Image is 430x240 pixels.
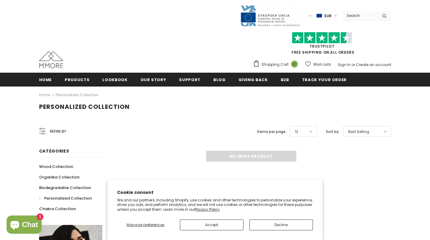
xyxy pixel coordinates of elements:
a: Giving back [239,73,268,86]
a: B2B [281,73,289,86]
a: Organika Collection [39,172,79,182]
span: 0 [291,61,298,68]
a: Shopping Cart 0 [253,60,301,69]
span: Giving back [239,77,268,83]
span: Wood Collection [39,164,73,169]
span: Biodegradable Collection [39,185,91,191]
inbox-online-store-chat: Shopify online store chat [5,216,43,235]
a: Wood Collection [39,161,73,172]
span: Home [39,77,52,83]
p: We and our partners, including Shopify, use cookies and other technologies to personalize your ex... [117,198,313,212]
button: Manage preferences [117,219,174,230]
a: Home [39,73,52,86]
a: Track your order [302,73,347,86]
span: FREE SHIPPING ON ALL ORDERS [253,35,391,55]
img: Javni Razpis [240,5,300,27]
a: Products [65,73,89,86]
span: Best Selling [348,129,369,135]
a: Blog [213,73,226,86]
span: 12 [295,129,298,135]
span: Categories [39,148,69,154]
span: Personalized Collection [39,103,130,111]
span: or [351,62,355,67]
span: Organika Collection [39,174,79,180]
a: Personalized Collection [39,193,92,204]
span: Track your order [302,77,347,83]
a: Trustpilot [310,44,335,49]
label: Sort by [326,129,339,135]
a: Personalized Collection [56,92,98,97]
a: Privacy Policy [195,207,220,212]
a: Our Story [141,73,166,86]
img: Trust Pilot Stars [292,32,352,44]
h2: Cookie consent [117,189,313,196]
img: MMORE Cases [39,51,63,68]
a: Create an account [356,62,391,67]
a: Chakra Collection [39,204,76,214]
button: Accept [180,219,243,230]
input: Search Site [343,11,378,20]
span: Products [65,77,89,83]
span: Refine by [50,128,66,135]
a: Javni Razpis [240,13,300,18]
span: Personalized Collection [44,195,92,201]
span: support [179,77,200,83]
span: Manage preferences [127,222,165,227]
span: B2B [281,77,289,83]
a: Sign In [338,62,351,67]
span: EUR [324,13,332,19]
span: Our Story [141,77,166,83]
a: Home [39,91,50,99]
span: Wish Lists [313,62,331,68]
a: Wish Lists [305,59,331,70]
span: Shopping Cart [261,62,289,68]
button: Decline [249,219,313,230]
a: Lookbook [102,73,127,86]
span: Chakra Collection [39,206,76,212]
a: support [179,73,200,86]
a: Biodegradable Collection [39,182,91,193]
span: Lookbook [102,77,127,83]
span: Blog [213,77,226,83]
label: Items per page [257,129,286,135]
